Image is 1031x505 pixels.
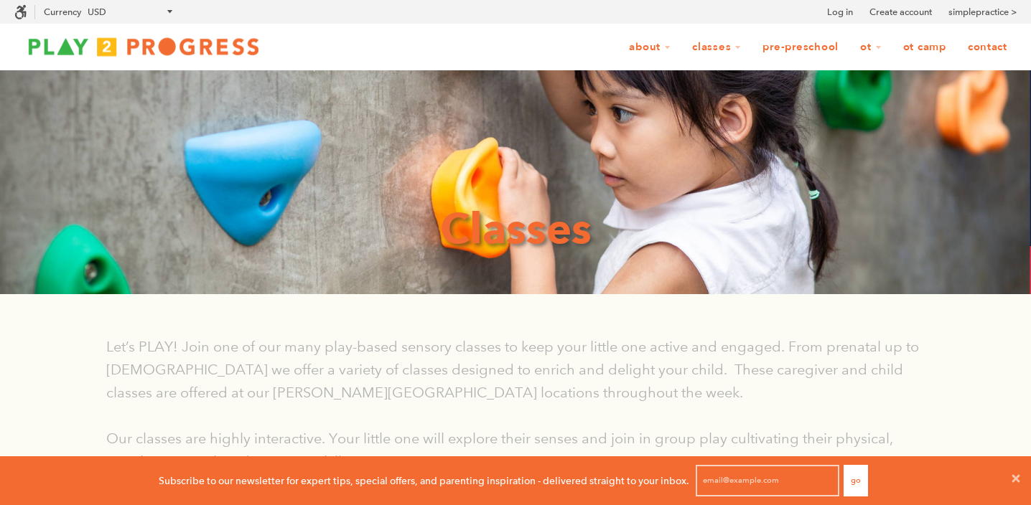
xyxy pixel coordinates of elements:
a: Classes [683,34,750,61]
a: Log in [827,5,853,19]
a: simplepractice > [948,5,1017,19]
a: OT Camp [894,34,956,61]
a: About [620,34,680,61]
a: OT [851,34,891,61]
p: Our classes are highly interactive. Your little one will explore their senses and join in group p... [106,427,925,473]
a: Pre-Preschool [753,34,848,61]
img: Play2Progress logo [14,32,273,61]
a: Create account [869,5,932,19]
button: Go [844,465,868,496]
input: email@example.com [696,465,839,496]
p: Let’s PLAY! Join one of our many play-based sensory classes to keep your little one active and en... [106,335,925,404]
a: Contact [958,34,1017,61]
p: Subscribe to our newsletter for expert tips, special offers, and parenting inspiration - delivere... [159,473,689,489]
label: Currency [44,6,81,17]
